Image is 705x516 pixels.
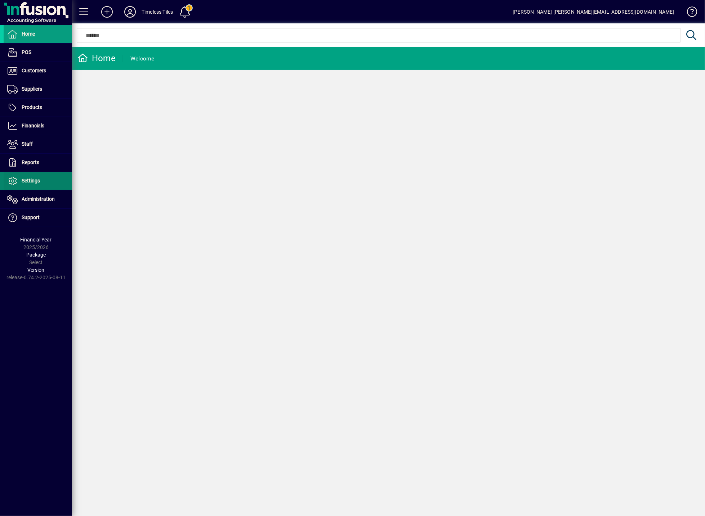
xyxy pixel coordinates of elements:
a: Staff [4,135,72,153]
span: Support [22,214,40,220]
span: POS [22,49,31,55]
a: Products [4,99,72,117]
a: Reports [4,154,72,172]
span: Settings [22,178,40,184]
a: Support [4,209,72,227]
span: Products [22,104,42,110]
a: Settings [4,172,72,190]
span: Customers [22,68,46,73]
a: Knowledge Base [682,1,696,25]
a: POS [4,44,72,62]
span: Version [28,267,45,273]
span: Package [26,252,46,258]
a: Administration [4,190,72,208]
a: Customers [4,62,72,80]
span: Financial Year [21,237,52,243]
button: Add [95,5,119,18]
a: Suppliers [4,80,72,98]
a: Financials [4,117,72,135]
div: [PERSON_NAME] [PERSON_NAME][EMAIL_ADDRESS][DOMAIN_NAME] [513,6,674,18]
div: Timeless Tiles [142,6,173,18]
span: Staff [22,141,33,147]
div: Home [77,53,116,64]
span: Administration [22,196,55,202]
div: Welcome [130,53,155,64]
span: Reports [22,159,39,165]
span: Financials [22,123,44,128]
span: Home [22,31,35,37]
span: Suppliers [22,86,42,92]
button: Profile [119,5,142,18]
